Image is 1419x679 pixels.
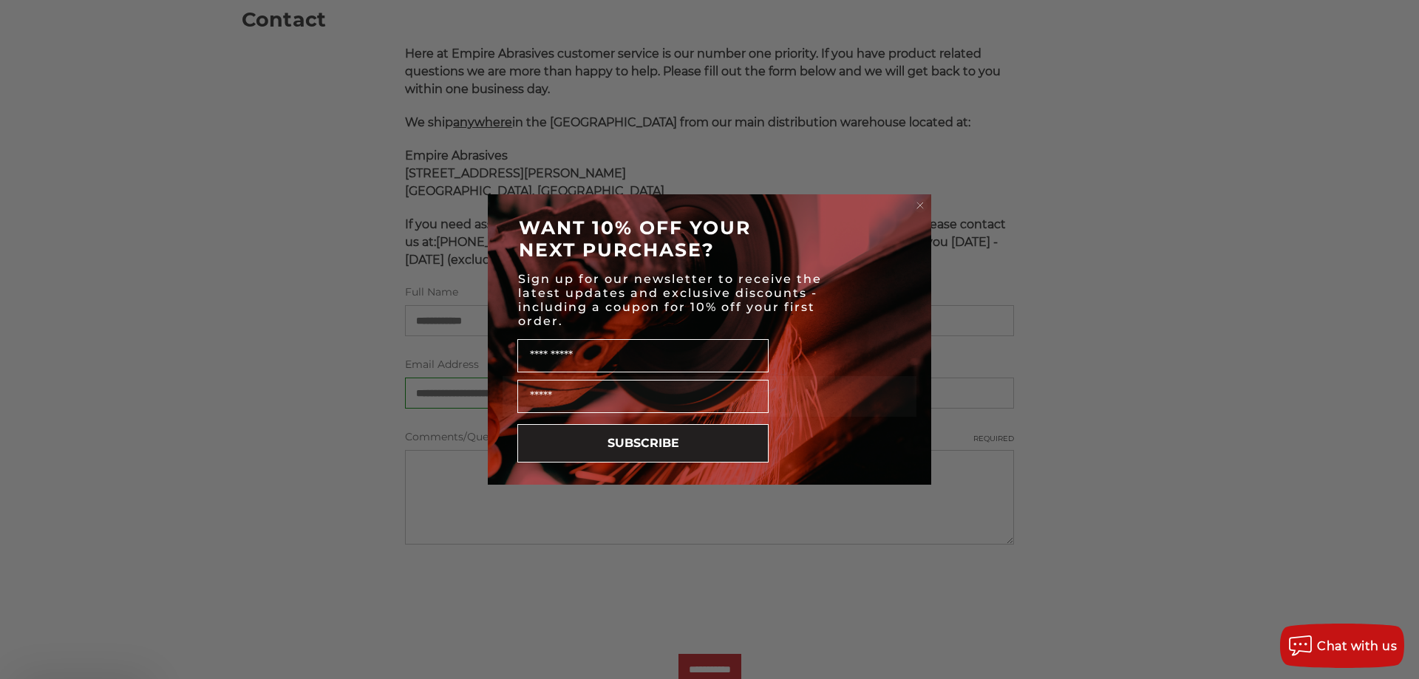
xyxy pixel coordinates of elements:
button: Close dialog [913,198,928,213]
input: Email [517,380,769,413]
span: WANT 10% OFF YOUR NEXT PURCHASE? [519,216,751,261]
button: SUBSCRIBE [517,424,769,463]
button: Chat with us [1280,624,1404,668]
span: Sign up for our newsletter to receive the latest updates and exclusive discounts - including a co... [518,272,822,328]
span: Chat with us [1317,639,1397,653]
